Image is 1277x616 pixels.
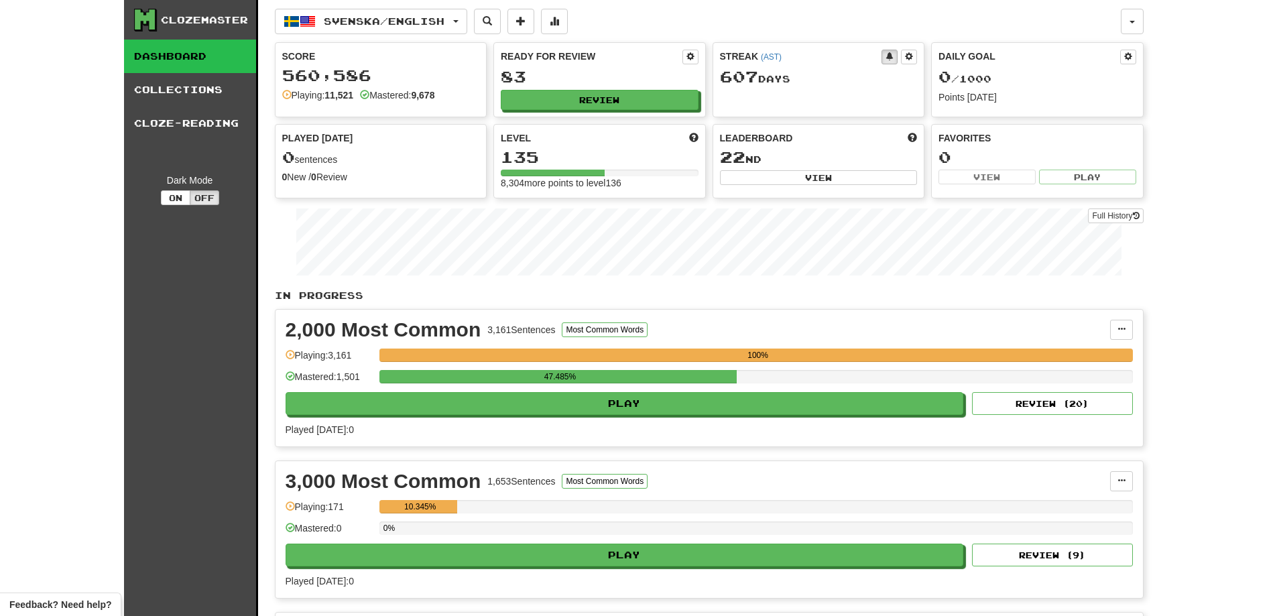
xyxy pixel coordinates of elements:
[562,474,648,489] button: Most Common Words
[124,40,256,73] a: Dashboard
[161,13,248,27] div: Clozemaster
[124,73,256,107] a: Collections
[487,323,555,336] div: 3,161 Sentences
[972,392,1133,415] button: Review (20)
[134,174,246,187] div: Dark Mode
[938,73,991,84] span: / 1000
[360,88,434,102] div: Mastered:
[411,90,434,101] strong: 9,678
[501,68,698,85] div: 83
[286,370,373,392] div: Mastered: 1,501
[282,149,480,166] div: sentences
[761,52,782,62] a: (AST)
[286,392,964,415] button: Play
[383,500,457,513] div: 10.345%
[275,289,1144,302] p: In Progress
[908,131,917,145] span: This week in points, UTC
[720,170,918,185] button: View
[286,471,481,491] div: 3,000 Most Common
[501,90,698,110] button: Review
[474,9,501,34] button: Search sentences
[1039,170,1136,184] button: Play
[282,67,480,84] div: 560,586
[383,370,737,383] div: 47.485%
[938,149,1136,166] div: 0
[501,149,698,166] div: 135
[161,190,190,205] button: On
[501,176,698,190] div: 8,304 more points to level 136
[972,544,1133,566] button: Review (9)
[311,172,316,182] strong: 0
[720,67,758,86] span: 607
[282,88,354,102] div: Playing:
[689,131,698,145] span: Score more points to level up
[938,67,951,86] span: 0
[282,172,288,182] strong: 0
[190,190,219,205] button: Off
[507,9,534,34] button: Add sentence to collection
[282,131,353,145] span: Played [DATE]
[720,68,918,86] div: Day s
[487,475,555,488] div: 1,653 Sentences
[938,131,1136,145] div: Favorites
[286,521,373,544] div: Mastered: 0
[275,9,467,34] button: Svenska/English
[720,147,745,166] span: 22
[938,90,1136,104] div: Points [DATE]
[938,170,1036,184] button: View
[282,170,480,184] div: New / Review
[720,131,793,145] span: Leaderboard
[383,349,1133,362] div: 100%
[324,15,444,27] span: Svenska / English
[501,50,682,63] div: Ready for Review
[124,107,256,140] a: Cloze-Reading
[1088,208,1143,223] a: Full History
[286,576,354,587] span: Played [DATE]: 0
[286,349,373,371] div: Playing: 3,161
[9,598,111,611] span: Open feedback widget
[541,9,568,34] button: More stats
[282,50,480,63] div: Score
[501,131,531,145] span: Level
[562,322,648,337] button: Most Common Words
[720,149,918,166] div: nd
[286,424,354,435] span: Played [DATE]: 0
[286,544,964,566] button: Play
[286,320,481,340] div: 2,000 Most Common
[938,50,1120,64] div: Daily Goal
[720,50,882,63] div: Streak
[286,500,373,522] div: Playing: 171
[282,147,295,166] span: 0
[324,90,353,101] strong: 11,521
